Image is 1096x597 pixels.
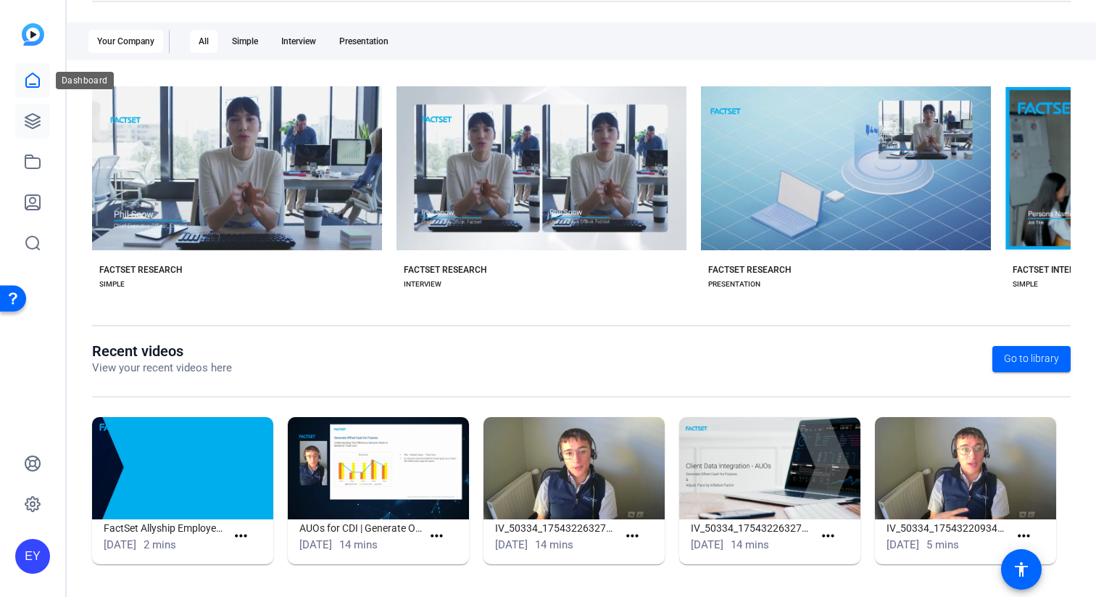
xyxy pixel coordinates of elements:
h1: Recent videos [92,342,232,360]
a: Go to library [992,346,1071,372]
span: 14 mins [731,538,769,551]
div: Dashboard [56,72,114,89]
span: Go to library [1004,351,1059,366]
img: AUOs for CDI | Generate Offset Cash for Futures & Adjust Face by Inflation Factor [288,417,469,519]
div: Presentation [331,30,397,53]
div: FACTSET RESEARCH [404,264,487,276]
div: INTERVIEW [404,279,441,290]
mat-icon: accessibility [1013,561,1030,578]
div: FACTSET RESEARCH [99,264,183,276]
mat-icon: more_horiz [428,527,446,545]
img: blue-gradient.svg [22,23,44,46]
div: FACTSET INTERNAL [1013,264,1091,276]
span: [DATE] [887,538,919,551]
div: FACTSET RESEARCH [708,264,792,276]
p: View your recent videos here [92,360,232,376]
span: [DATE] [495,538,528,551]
mat-icon: more_horiz [1015,527,1033,545]
h1: IV_50334_1754322632758_screen [691,519,813,537]
img: IV_50334_1754322632758_webcam [483,417,665,519]
img: IV_50334_1754322632758_screen [679,417,860,519]
h1: FactSet Allyship Employee Video 2025 [104,519,226,537]
div: All [190,30,217,53]
img: FactSet Allyship Employee Video 2025 [92,417,273,519]
div: SIMPLE [99,279,125,290]
span: 5 mins [926,538,959,551]
span: 2 mins [144,538,176,551]
div: SIMPLE [1013,279,1038,290]
span: 14 mins [535,538,573,551]
span: [DATE] [691,538,723,551]
span: [DATE] [104,538,136,551]
img: IV_50334_1754322093424_webcam [875,417,1056,519]
h1: AUOs for CDI | Generate Offset Cash for Futures & Adjust Face by Inflation Factor [299,519,422,537]
div: Simple [223,30,267,53]
h1: IV_50334_1754322632758_webcam [495,519,618,537]
div: Your Company [88,30,163,53]
div: PRESENTATION [708,279,760,290]
span: 14 mins [339,538,378,551]
div: EY [15,539,50,574]
mat-icon: more_horiz [232,527,250,545]
span: [DATE] [299,538,332,551]
div: Interview [273,30,325,53]
h1: IV_50334_1754322093424_webcam [887,519,1009,537]
mat-icon: more_horiz [623,527,642,545]
mat-icon: more_horiz [819,527,837,545]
